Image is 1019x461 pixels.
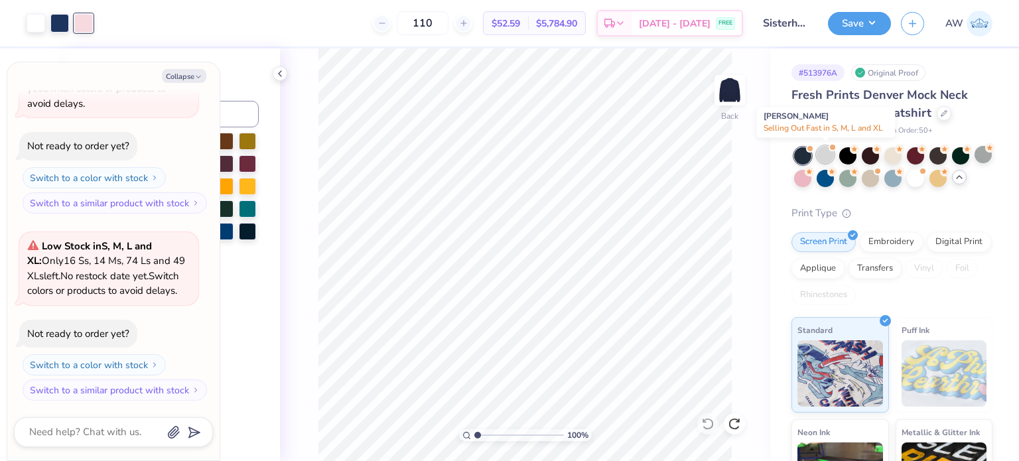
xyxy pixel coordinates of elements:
button: Switch to a similar product with stock [23,192,207,214]
div: Vinyl [906,259,943,279]
button: Switch to a color with stock [23,167,166,188]
span: Standard [797,323,833,337]
img: Standard [797,340,883,407]
div: Not ready to order yet? [27,139,129,153]
span: $5,784.90 [536,17,577,31]
img: Switch to a similar product with stock [192,199,200,207]
img: Andrew Wells [967,11,992,36]
div: Screen Print [791,232,856,252]
span: FREE [718,19,732,28]
img: Switch to a color with stock [151,361,159,369]
button: Switch to a color with stock [23,354,166,375]
span: AW [945,16,963,31]
span: No restock date yet. [60,269,149,283]
div: Applique [791,259,845,279]
strong: Low Stock in S, M, L and XL : [27,239,152,268]
span: Metallic & Glitter Ink [902,425,980,439]
div: Embroidery [860,232,923,252]
img: Switch to a similar product with stock [192,386,200,394]
button: Collapse [162,69,206,83]
span: Selling Out Fast in S, M, L and XL [764,123,883,133]
span: 100 % [567,429,588,441]
div: Print Type [791,206,992,221]
input: Untitled Design [753,10,818,36]
button: Save [828,12,891,35]
div: Not ready to order yet? [27,327,129,340]
div: Digital Print [927,232,991,252]
div: # 513976A [791,64,845,81]
span: $52.59 [492,17,520,31]
div: Foil [947,259,978,279]
img: Puff Ink [902,340,987,407]
span: [DATE] - [DATE] [639,17,711,31]
a: AW [945,11,992,36]
img: Back [716,77,743,103]
span: Neon Ink [797,425,830,439]
span: Only 28 Ss, 68 Ms, 187 Ls and 150 XLs left. Switch colors or products to avoid delays. [27,37,176,110]
div: [PERSON_NAME] [756,107,895,137]
span: Only 16 Ss, 14 Ms, 74 Ls and 49 XLs left. Switch colors or products to avoid delays. [27,239,185,298]
div: Transfers [849,259,902,279]
button: Switch to a similar product with stock [23,379,207,401]
span: Fresh Prints Denver Mock Neck Heavyweight Sweatshirt [791,87,968,121]
img: Switch to a color with stock [151,174,159,182]
div: Original Proof [851,64,925,81]
span: Minimum Order: 50 + [866,125,933,137]
span: Puff Ink [902,323,929,337]
div: Rhinestones [791,285,856,305]
div: Back [721,110,738,122]
input: – – [397,11,448,35]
